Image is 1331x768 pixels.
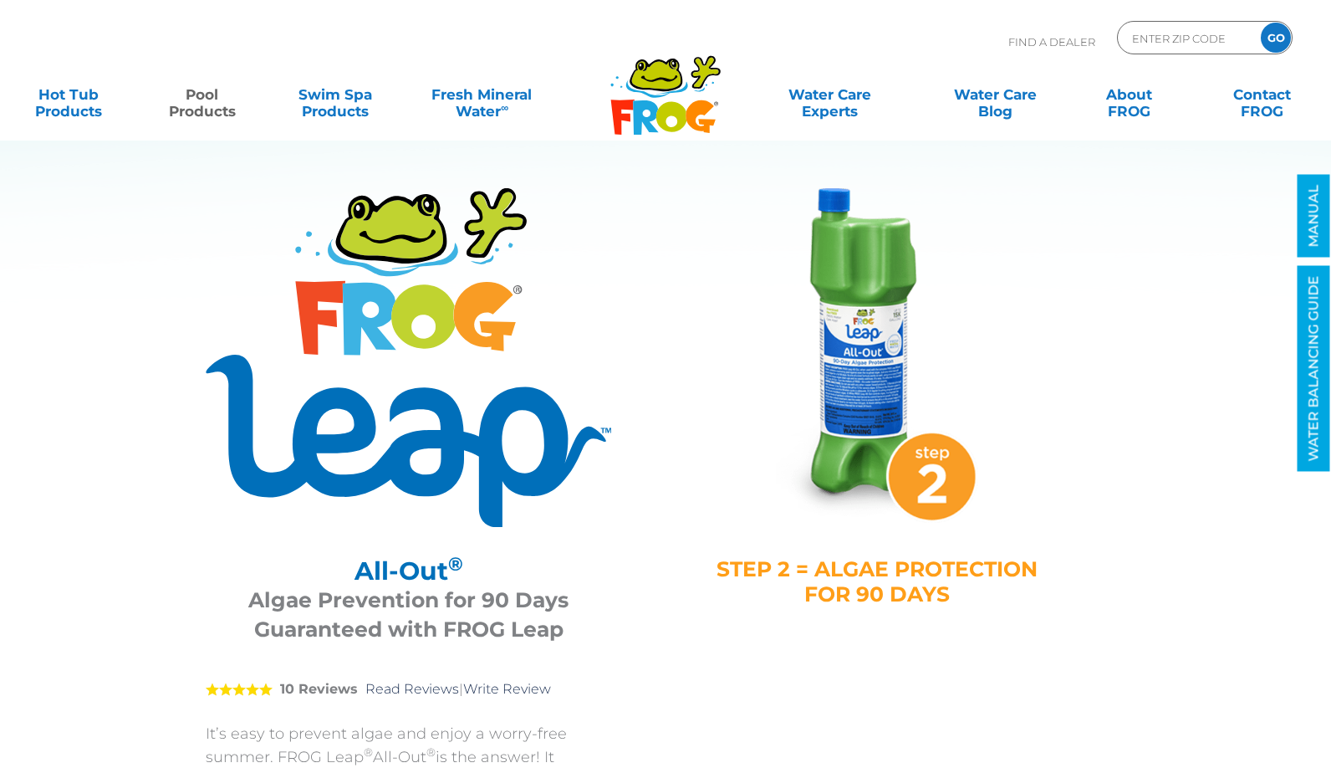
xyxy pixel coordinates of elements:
[944,78,1048,111] a: Water CareBlog
[1261,23,1291,53] input: GO
[1008,21,1095,63] p: Find A Dealer
[227,556,590,586] h2: All-Out
[1298,175,1330,258] a: MANUAL
[463,681,551,697] a: Write Review
[448,552,463,576] sup: ®
[1077,78,1181,111] a: AboutFROG
[206,657,611,722] div: |
[206,188,611,527] img: Product Logo
[426,745,436,759] sup: ®
[206,683,273,696] span: 5
[601,33,730,136] img: Frog Products Logo
[1298,266,1330,472] a: WATER BALANCING GUIDE
[745,78,914,111] a: Water CareExperts
[227,586,590,644] h3: Algae Prevention for 90 Days Guaranteed with FROG Leap
[280,681,358,697] strong: 10 Reviews
[17,78,120,111] a: Hot TubProducts
[716,556,1038,607] h4: STEP 2 = ALGAE PROTECTION FOR 90 DAYS
[1211,78,1314,111] a: ContactFROG
[364,745,373,759] sup: ®
[150,78,254,111] a: PoolProducts
[365,681,459,697] a: Read Reviews
[283,78,387,111] a: Swim SpaProducts
[501,101,508,114] sup: ∞
[417,78,547,111] a: Fresh MineralWater∞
